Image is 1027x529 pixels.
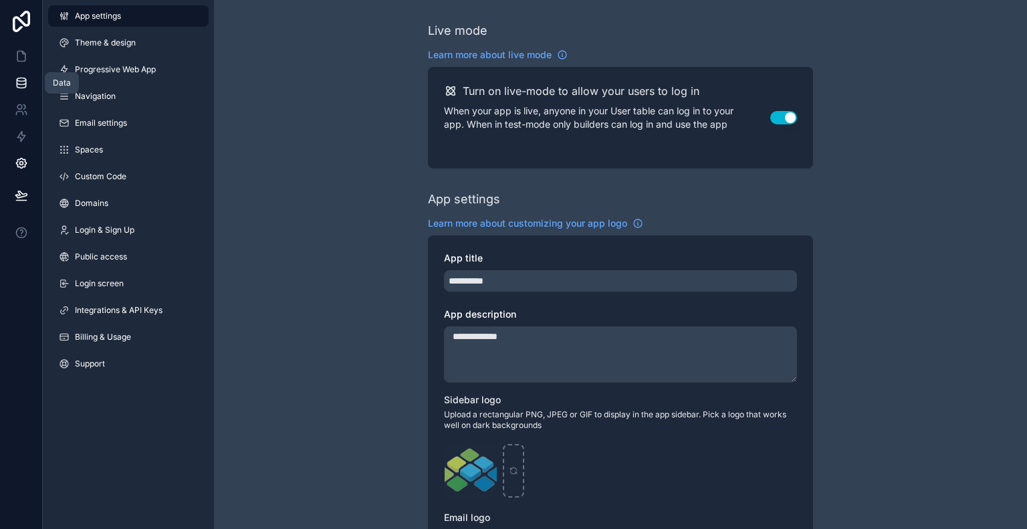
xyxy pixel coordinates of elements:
span: Upload a rectangular PNG, JPEG or GIF to display in the app sidebar. Pick a logo that works well ... [444,409,797,431]
div: App settings [428,190,500,209]
span: Learn more about customizing your app logo [428,217,627,230]
a: Login & Sign Up [48,219,209,241]
span: Theme & design [75,37,136,48]
a: Domains [48,193,209,214]
a: Theme & design [48,32,209,54]
a: Custom Code [48,166,209,187]
a: App settings [48,5,209,27]
a: Billing & Usage [48,326,209,348]
span: Spaces [75,144,103,155]
a: Spaces [48,139,209,161]
span: Login screen [75,278,124,289]
span: Billing & Usage [75,332,131,342]
span: Integrations & API Keys [75,305,162,316]
a: Progressive Web App [48,59,209,80]
h2: Turn on live-mode to allow your users to log in [463,83,699,99]
a: Support [48,353,209,375]
span: Domains [75,198,108,209]
a: Learn more about customizing your app logo [428,217,643,230]
span: App title [444,252,483,263]
a: Learn more about live mode [428,48,568,62]
span: Login & Sign Up [75,225,134,235]
p: When your app is live, anyone in your User table can log in to your app. When in test-mode only b... [444,104,770,131]
span: Custom Code [75,171,126,182]
a: Integrations & API Keys [48,300,209,321]
span: Public access [75,251,127,262]
a: Email settings [48,112,209,134]
span: Email logo [444,512,490,523]
span: Progressive Web App [75,64,156,75]
span: Email settings [75,118,127,128]
a: Navigation [48,86,209,107]
span: Sidebar logo [444,394,501,405]
span: App description [444,308,516,320]
span: Support [75,358,105,369]
span: Navigation [75,91,116,102]
span: Learn more about live mode [428,48,552,62]
div: Data [53,78,71,88]
a: Login screen [48,273,209,294]
span: App settings [75,11,121,21]
a: Public access [48,246,209,268]
div: Live mode [428,21,487,40]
